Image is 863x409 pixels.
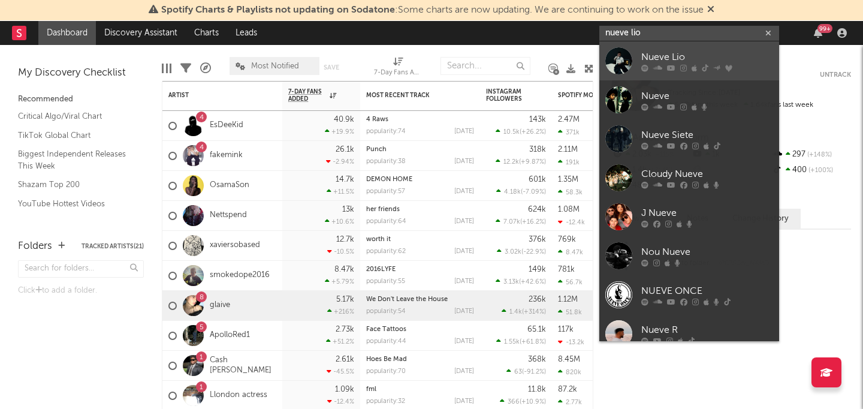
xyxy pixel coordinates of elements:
span: Spotify Charts & Playlists not updating on Sodatone [161,5,395,15]
div: +19.9 % [325,128,354,136]
div: ( ) [506,368,546,375]
a: 2016LYFE [366,266,396,273]
span: 7-Day Fans Added [288,88,327,103]
a: Cloudy Nueve [599,158,779,197]
div: -12.4 % [327,398,354,405]
div: ( ) [500,398,546,405]
div: ( ) [496,338,546,345]
span: 12.2k [503,159,519,166]
div: 297 [771,147,851,163]
div: Nueve Siete [641,128,773,142]
div: 56.7k [558,278,583,286]
div: Nou Nueve [641,245,773,259]
div: 40.9k [334,116,354,124]
input: Search for folders... [18,260,144,278]
div: -13.2k [558,338,584,346]
div: +51.2 % [326,338,354,345]
div: 143k [529,116,546,124]
div: [DATE] [454,128,474,135]
div: ( ) [496,158,546,166]
div: -2.94 % [326,158,354,166]
div: Face Tattoos [366,326,474,333]
div: -45.5 % [327,368,354,375]
a: Nueve Siete [599,119,779,158]
a: DEMON HOME [366,176,412,183]
div: 781k [558,266,575,273]
div: 7-Day Fans Added (7-Day Fans Added) [374,66,422,80]
div: DEMON HOME [366,176,474,183]
div: 8.47k [334,266,354,273]
div: ( ) [496,218,546,225]
a: Discovery Assistant [96,21,186,45]
div: 318k [529,146,546,154]
div: 7-Day Fans Added (7-Day Fans Added) [374,51,422,86]
span: 366 [508,399,520,405]
div: 2.61k [336,356,354,363]
div: [DATE] [454,278,474,285]
button: Save [324,64,339,71]
span: +16.2 % [522,219,544,225]
div: 8.47k [558,248,583,256]
a: Nettspend [210,210,247,221]
div: [DATE] [454,188,474,195]
span: +26.2 % [521,129,544,136]
a: Nou Nueve [599,236,779,275]
div: popularity: 55 [366,278,405,285]
div: Artist [168,92,258,99]
div: popularity: 57 [366,188,405,195]
div: Folders [18,239,52,254]
span: 63 [514,369,522,375]
span: 3.13k [503,279,519,285]
input: Search... [440,57,530,75]
div: A&R Pipeline [200,51,211,86]
a: Hoes Be Mad [366,356,407,363]
div: popularity: 70 [366,368,406,375]
span: +148 % [805,152,832,158]
button: 99+ [814,28,822,38]
div: Hoes Be Mad [366,356,474,363]
div: [DATE] [454,248,474,255]
a: Punch [366,146,387,153]
div: Most Recent Track [366,92,456,99]
div: [DATE] [454,398,474,405]
a: Apple Top 200 [18,216,132,229]
div: 2016LYFE [366,266,474,273]
div: 99 + [817,24,832,33]
div: fml [366,386,474,393]
div: My Discovery Checklist [18,66,144,80]
div: popularity: 54 [366,308,406,315]
div: Instagram Followers [486,88,528,103]
div: 368k [528,356,546,363]
span: : Some charts are now updating. We are continuing to work on the issue [161,5,704,15]
a: EsDeeKid [210,121,243,131]
div: 236k [529,296,546,303]
div: 2.77k [558,398,582,406]
span: +10.9 % [521,399,544,405]
a: J Nueve [599,197,779,236]
div: Spotify Monthly Listeners [558,92,648,99]
span: +314 % [524,309,544,315]
a: fml [366,386,376,393]
a: smokedope2016 [210,270,270,281]
span: 10.5k [503,129,520,136]
div: [DATE] [454,368,474,375]
a: worth it [366,236,391,243]
div: 191k [558,158,580,166]
div: 8.45M [558,356,580,363]
div: 51.8k [558,308,582,316]
button: Tracked Artists(21) [82,243,144,249]
div: 820k [558,368,581,376]
div: ( ) [502,308,546,315]
span: +9.87 % [521,159,544,166]
div: Cloudy Nueve [641,167,773,181]
div: 769k [558,236,576,243]
div: 2.11M [558,146,578,154]
div: Punch [366,146,474,153]
div: ( ) [497,248,546,255]
a: Face Tattoos [366,326,406,333]
a: YouTube Hottest Videos [18,197,132,210]
div: Filters [180,51,191,86]
button: Untrack [820,69,851,81]
a: Llondon actress [210,390,267,401]
div: worth it [366,236,474,243]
